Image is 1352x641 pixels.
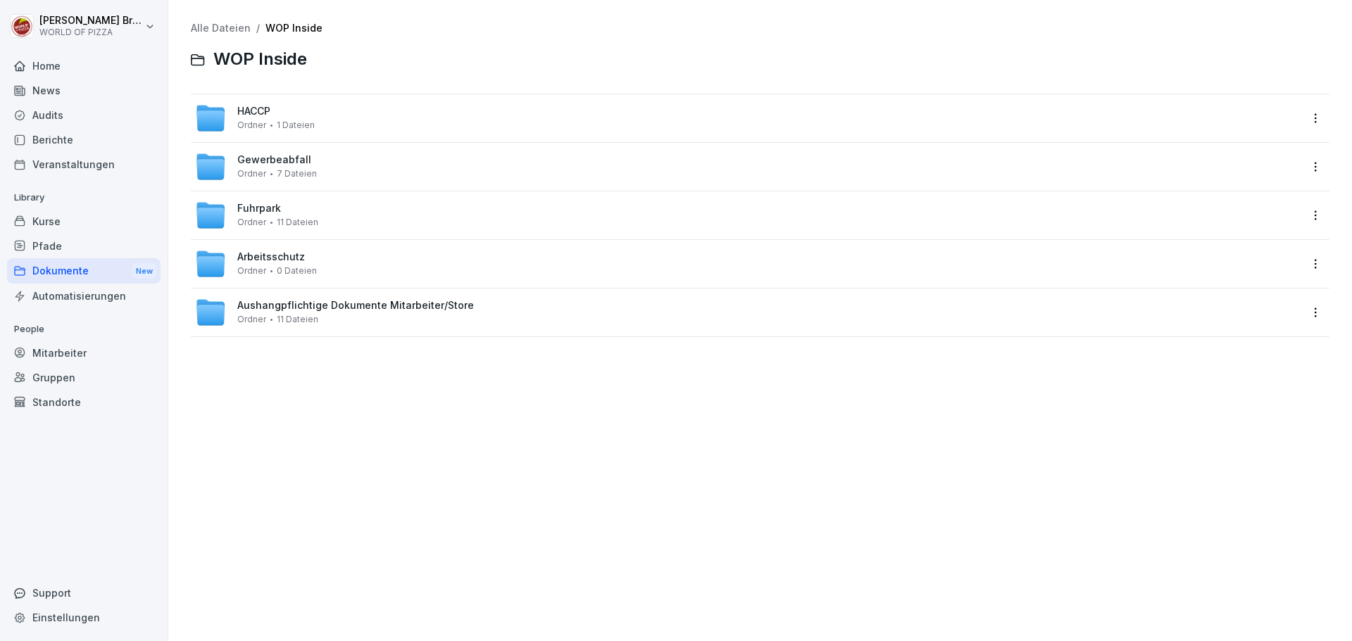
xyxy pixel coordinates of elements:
[132,263,156,279] div: New
[7,127,161,152] a: Berichte
[7,318,161,341] p: People
[237,203,281,215] span: Fuhrpark
[7,234,161,258] a: Pfade
[7,580,161,605] div: Support
[237,300,474,312] span: Aushangpflichtige Dokumente Mitarbeiter/Store
[277,315,318,324] span: 11 Dateien
[237,251,305,263] span: Arbeitsschutz
[237,315,266,324] span: Ordner
[237,120,266,130] span: Ordner
[256,23,260,34] span: /
[7,390,161,414] a: Standorte
[237,266,266,276] span: Ordner
[7,284,161,308] a: Automatisierungen
[277,266,317,276] span: 0 Dateien
[195,248,1300,279] a: ArbeitsschutzOrdner0 Dateien
[213,49,307,70] span: WOP Inside
[277,217,318,227] span: 11 Dateien
[265,22,323,34] a: WOP Inside
[7,258,161,284] a: DokumenteNew
[39,27,142,37] p: WORLD OF PIZZA
[277,120,315,130] span: 1 Dateien
[7,258,161,284] div: Dokumente
[237,169,266,179] span: Ordner
[7,209,161,234] a: Kurse
[195,297,1300,328] a: Aushangpflichtige Dokumente Mitarbeiter/StoreOrdner11 Dateien
[237,217,266,227] span: Ordner
[7,152,161,177] a: Veranstaltungen
[191,22,251,34] a: Alle Dateien
[195,200,1300,231] a: FuhrparkOrdner11 Dateien
[195,151,1300,182] a: GewerbeabfallOrdner7 Dateien
[237,106,270,118] span: HACCP
[7,605,161,630] a: Einstellungen
[7,186,161,209] p: Library
[7,103,161,127] a: Audits
[7,365,161,390] a: Gruppen
[195,103,1300,134] a: HACCPOrdner1 Dateien
[7,78,161,103] a: News
[277,169,317,179] span: 7 Dateien
[7,341,161,365] a: Mitarbeiter
[237,154,311,166] span: Gewerbeabfall
[7,53,161,78] a: Home
[39,15,142,27] p: [PERSON_NAME] Brandes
